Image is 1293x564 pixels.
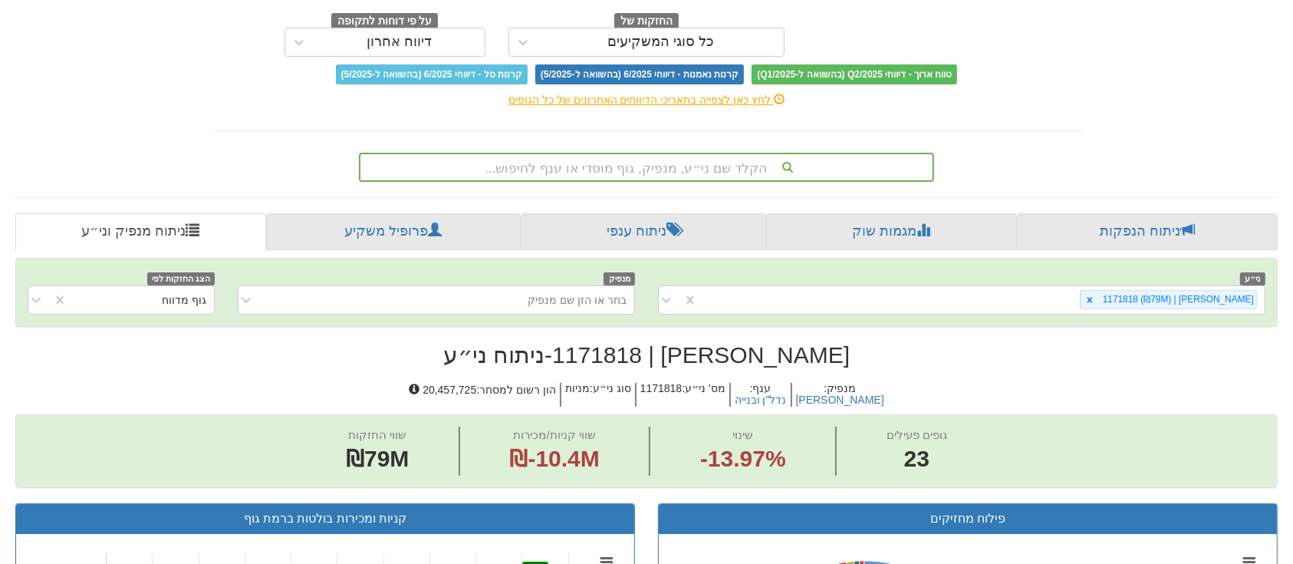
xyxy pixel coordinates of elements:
[367,35,432,50] div: דיווח אחרון
[162,292,206,308] div: גוף מדווח
[336,64,528,84] span: קרנות סל - דיווחי 6/2025 (בהשוואה ל-5/2025)
[732,428,753,441] span: שינוי
[735,394,787,406] button: נדל"ן ובנייה
[729,383,791,407] h5: ענף :
[28,512,623,526] h3: קניות ומכירות בולטות ברמת גוף
[266,213,521,250] a: פרופיל משקיע
[791,383,888,407] h5: מנפיק :
[360,154,933,180] div: הקלד שם ני״ע, מנפיק, גוף מוסדי או ענף לחיפוש...
[796,394,884,406] button: [PERSON_NAME]
[887,428,947,441] span: גופים פעילים
[15,213,266,250] a: ניתוח מנפיק וני״ע
[331,13,438,30] span: על פי דוחות לתקופה
[887,443,947,476] span: 23
[1240,272,1265,285] span: ני״ע
[15,342,1278,368] h2: [PERSON_NAME] | 1171818 - ניתוח ני״ע
[405,383,560,407] h5: הון רשום למסחר : 20,457,725
[147,272,215,285] span: הצג החזקות לפי
[198,92,1095,107] div: לחץ כאן לצפייה בתאריכי הדיווחים האחרונים של כל הגופים
[635,383,729,407] h5: מס' ני״ע : 1171818
[766,213,1018,250] a: מגמות שוק
[509,446,599,471] span: ₪-10.4M
[1017,213,1278,250] a: ניתוח הנפקות
[607,35,714,50] div: כל סוגי המשקיעים
[348,428,406,441] span: שווי החזקות
[614,13,679,30] span: החזקות של
[535,64,744,84] span: קרנות נאמנות - דיווחי 6/2025 (בהשוואה ל-5/2025)
[1098,291,1256,308] div: [PERSON_NAME] | 1171818 (₪79M)
[514,428,596,441] span: שווי קניות/מכירות
[560,383,635,407] h5: סוג ני״ע : מניות
[752,64,957,84] span: טווח ארוך - דיווחי Q2/2025 (בהשוואה ל-Q1/2025)
[604,272,635,285] span: מנפיק
[528,292,627,308] div: בחר או הזן שם מנפיק
[346,446,409,471] span: ₪79M
[670,512,1265,526] h3: פילוח מחזיקים
[700,443,786,476] span: -13.97%
[521,213,766,250] a: ניתוח ענפי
